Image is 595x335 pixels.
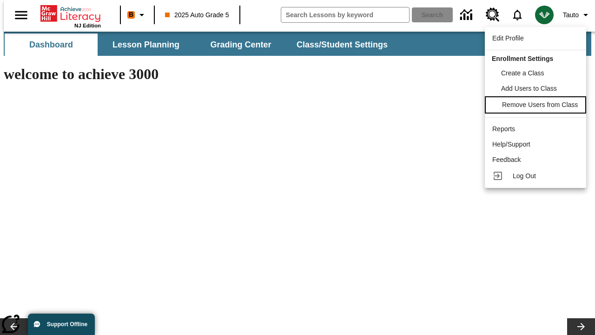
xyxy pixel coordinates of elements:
[492,141,530,148] span: Help/Support
[513,172,536,180] span: Log Out
[492,34,524,42] span: Edit Profile
[492,55,553,62] span: Enrollment Settings
[492,125,515,133] span: Reports
[502,101,578,108] span: Remove Users from Class
[501,69,544,77] span: Create a Class
[501,85,557,92] span: Add Users to Class
[492,156,521,163] span: Feedback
